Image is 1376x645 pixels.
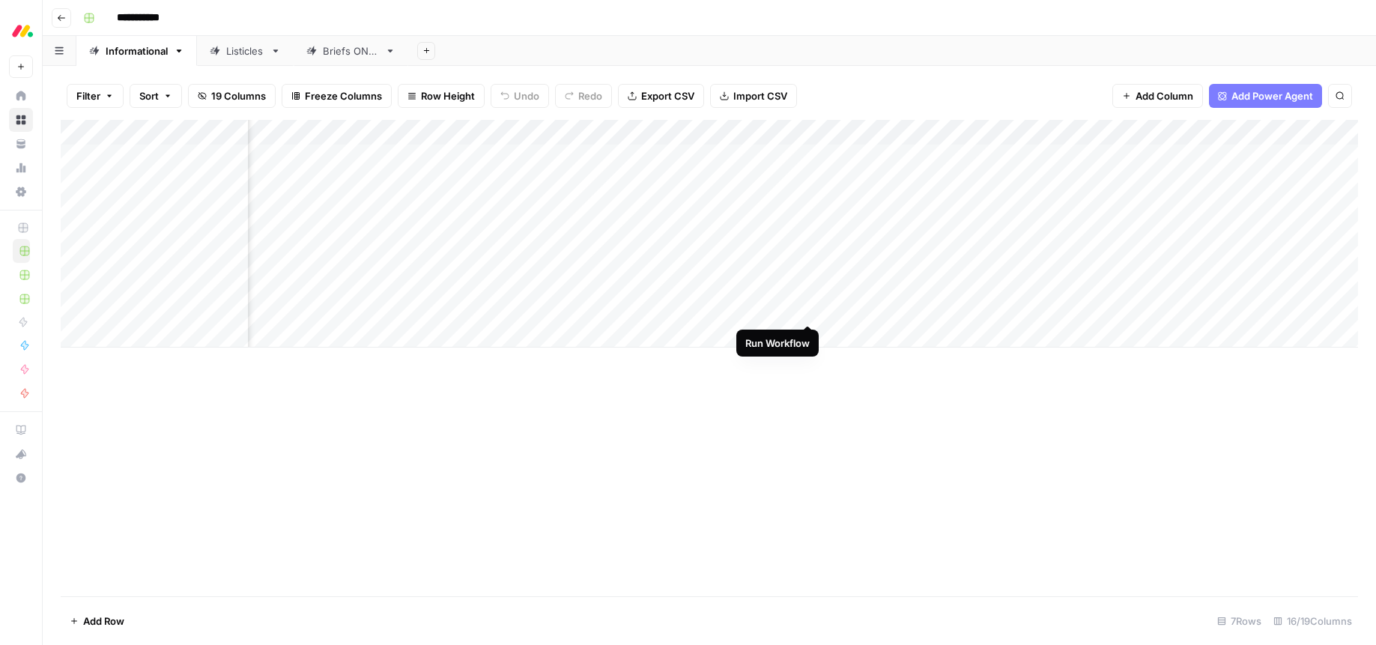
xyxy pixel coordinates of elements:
[578,88,602,103] span: Redo
[9,156,33,180] a: Usage
[398,84,485,108] button: Row Height
[188,84,276,108] button: 19 Columns
[226,43,264,58] div: Listicles
[9,180,33,204] a: Settings
[83,614,124,629] span: Add Row
[76,88,100,103] span: Filter
[130,84,182,108] button: Sort
[67,84,124,108] button: Filter
[618,84,704,108] button: Export CSV
[1209,84,1322,108] button: Add Power Agent
[294,36,408,66] a: Briefs ONLY
[710,84,797,108] button: Import CSV
[9,84,33,108] a: Home
[514,88,539,103] span: Undo
[9,108,33,132] a: Browse
[9,17,36,44] img: Monday.com Logo
[282,84,392,108] button: Freeze Columns
[9,442,33,466] button: What's new?
[555,84,612,108] button: Redo
[1136,88,1193,103] span: Add Column
[139,88,159,103] span: Sort
[9,418,33,442] a: AirOps Academy
[10,443,32,465] div: What's new?
[76,36,197,66] a: Informational
[733,88,787,103] span: Import CSV
[1211,609,1267,633] div: 7 Rows
[9,132,33,156] a: Your Data
[197,36,294,66] a: Listicles
[1112,84,1203,108] button: Add Column
[106,43,168,58] div: Informational
[421,88,475,103] span: Row Height
[323,43,379,58] div: Briefs ONLY
[745,336,810,351] div: Run Workflow
[61,609,133,633] button: Add Row
[641,88,694,103] span: Export CSV
[1231,88,1313,103] span: Add Power Agent
[211,88,266,103] span: 19 Columns
[491,84,549,108] button: Undo
[9,12,33,49] button: Workspace: Monday.com
[305,88,382,103] span: Freeze Columns
[1267,609,1358,633] div: 16/19 Columns
[9,466,33,490] button: Help + Support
